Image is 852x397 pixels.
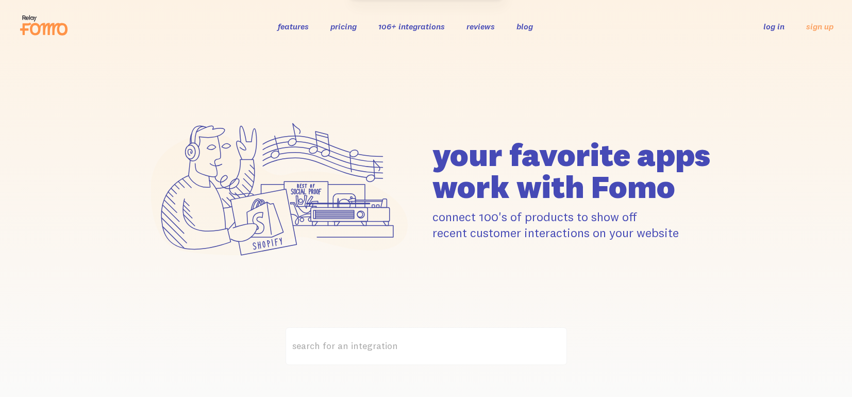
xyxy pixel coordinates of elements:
label: search for an integration [286,327,567,365]
a: 106+ integrations [378,21,445,31]
a: blog [516,21,533,31]
h1: your favorite apps work with Fomo [432,139,714,203]
a: features [278,21,309,31]
a: reviews [466,21,495,31]
p: connect 100's of products to show off recent customer interactions on your website [432,209,714,241]
a: log in [763,21,784,31]
a: pricing [330,21,357,31]
a: sign up [806,21,833,32]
